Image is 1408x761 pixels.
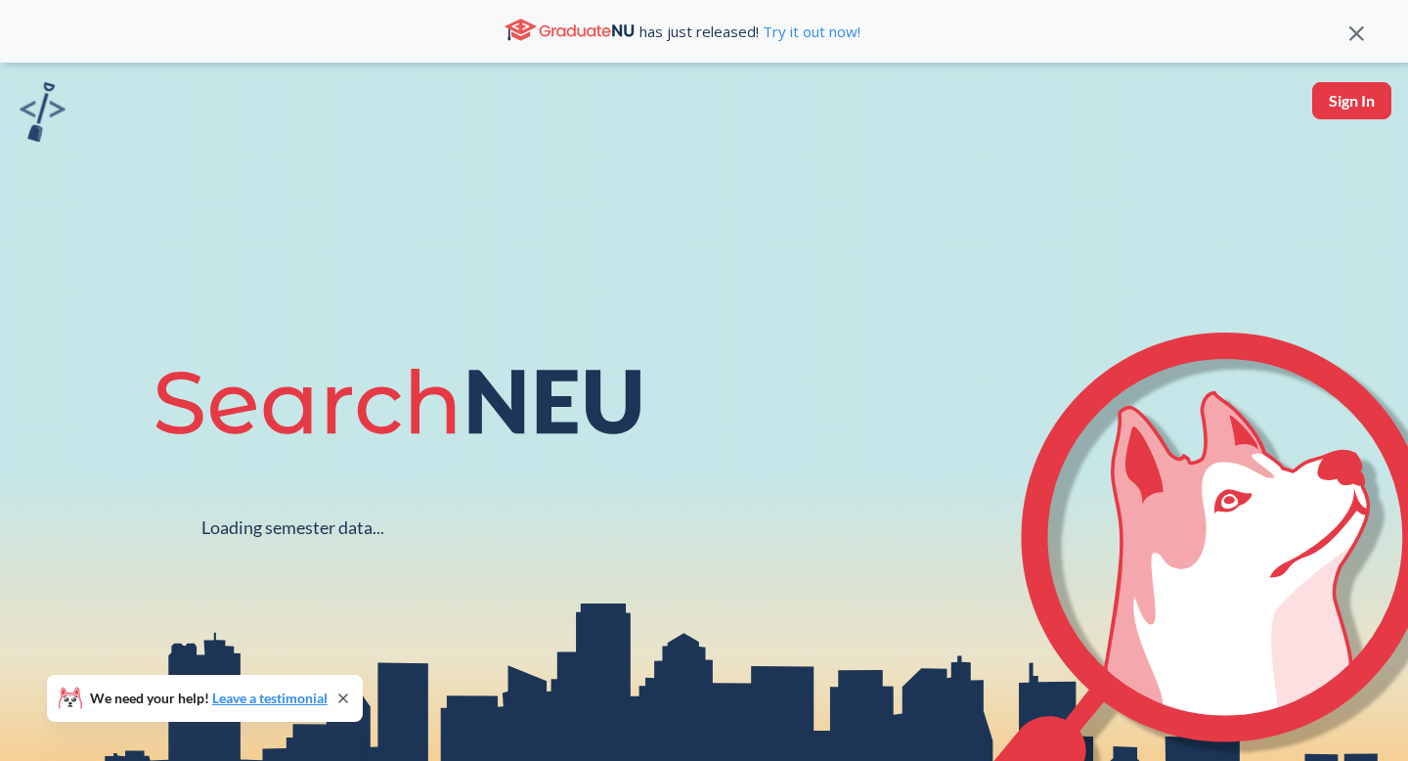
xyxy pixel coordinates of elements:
[759,22,860,41] a: Try it out now!
[20,82,66,148] a: sandbox logo
[201,516,384,539] div: Loading semester data...
[1312,82,1391,119] button: Sign In
[639,21,860,42] span: has just released!
[212,690,328,706] a: Leave a testimonial
[20,82,66,142] img: sandbox logo
[90,692,328,705] span: We need your help!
